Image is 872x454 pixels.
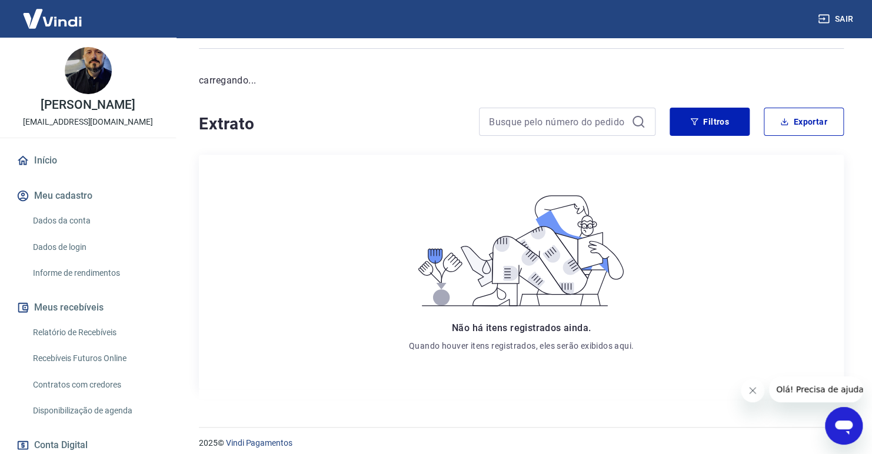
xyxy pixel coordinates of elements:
[409,340,634,352] p: Quando houver itens registrados, eles serão exibidos aqui.
[28,235,162,259] a: Dados de login
[7,8,99,18] span: Olá! Precisa de ajuda?
[764,108,844,136] button: Exportar
[825,407,863,445] iframe: Botão para abrir a janela de mensagens
[14,183,162,209] button: Meu cadastro
[28,373,162,397] a: Contratos com credores
[28,261,162,285] a: Informe de rendimentos
[226,438,292,448] a: Vindi Pagamentos
[28,321,162,345] a: Relatório de Recebíveis
[23,116,153,128] p: [EMAIL_ADDRESS][DOMAIN_NAME]
[769,376,863,402] iframe: Mensagem da empresa
[14,148,162,173] a: Início
[199,437,844,449] p: 2025 ©
[452,322,591,333] span: Não há itens registrados ainda.
[816,8,858,30] button: Sair
[14,1,91,36] img: Vindi
[14,295,162,321] button: Meus recebíveis
[28,399,162,423] a: Disponibilização de agenda
[489,113,627,131] input: Busque pelo número do pedido
[41,99,135,111] p: [PERSON_NAME]
[28,209,162,233] a: Dados da conta
[199,74,844,88] p: carregando...
[199,112,465,136] h4: Extrato
[670,108,750,136] button: Filtros
[28,346,162,370] a: Recebíveis Futuros Online
[65,47,112,94] img: d331c73b-11d4-4402-bd7e-113904eb1030.jpeg
[741,379,764,402] iframe: Fechar mensagem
